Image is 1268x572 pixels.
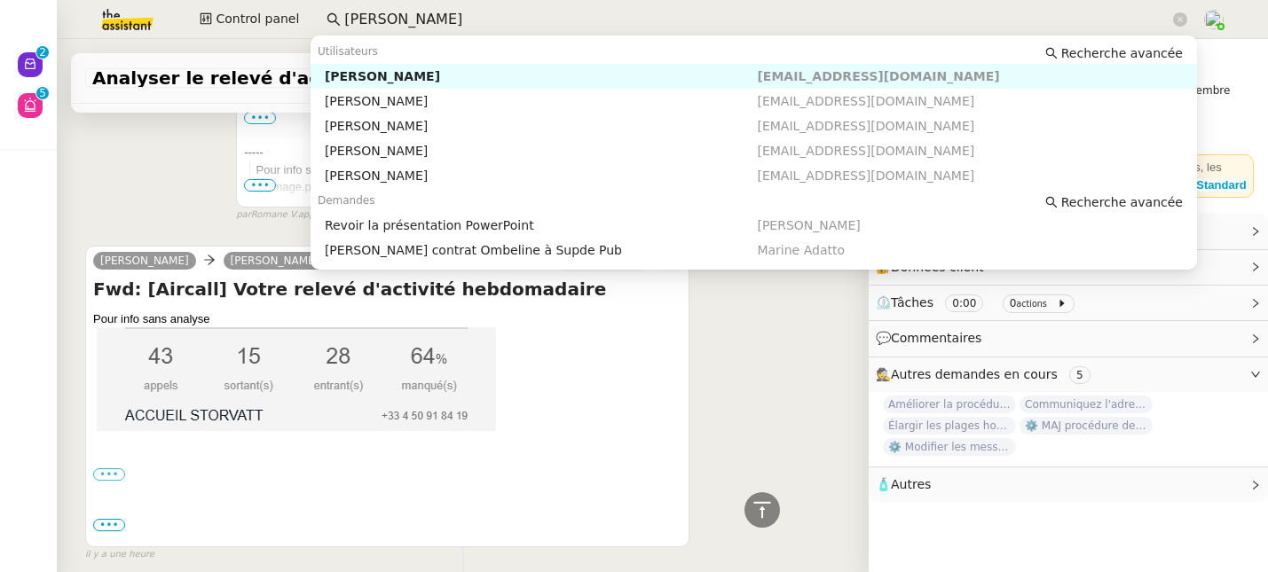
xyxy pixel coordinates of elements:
[883,396,1016,413] span: Améliorer la procédure d'appels
[39,87,46,103] p: 5
[1025,178,1247,192] a: STORVATT - Procédure Appels Standard
[876,331,989,345] span: 💬
[36,46,49,59] nz-badge-sup: 2
[876,295,1082,310] span: ⏲️
[93,537,125,550] label: •••
[891,477,931,491] span: Autres
[757,243,845,257] span: Marine Adatto
[757,144,974,158] span: [EMAIL_ADDRESS][DOMAIN_NAME]
[318,194,375,207] span: Demandes
[1010,297,1017,310] span: 0
[93,253,196,269] a: [PERSON_NAME]
[325,217,758,233] div: Revoir la présentation PowerPoint
[39,46,46,62] p: 2
[325,168,758,184] div: [PERSON_NAME]
[1020,396,1153,413] span: Communiquez l'adresse mail comptabilité
[1061,44,1183,62] span: Recherche avancée
[757,94,974,108] span: [EMAIL_ADDRESS][DOMAIN_NAME]
[891,367,1058,381] span: Autres demandes en cours
[876,367,1098,381] span: 🕵️
[298,208,358,223] span: approuvé par
[883,438,1016,456] span: ⚙️ Modifier les messages de répondeurs
[93,327,532,431] img: image.png
[93,277,681,302] h4: Fwd: [Aircall] Votre relevé d'activité hebdomadaire
[256,178,832,196] img: image.png
[876,477,931,491] span: 🧴
[757,218,860,232] span: [PERSON_NAME]
[1016,299,1047,309] small: actions
[325,242,758,258] div: [PERSON_NAME] contrat Ombeline à Supde Pub
[325,68,758,84] div: [PERSON_NAME]
[869,357,1268,392] div: 🕵️Autres demandes en cours 5
[891,260,984,274] span: Données client
[891,295,933,310] span: Tâches
[318,45,378,58] span: Utilisateurs
[869,286,1268,320] div: ⏲️Tâches 0:00 0actions
[244,112,276,124] label: •••
[36,87,49,99] nz-badge-sup: 5
[757,69,999,83] span: [EMAIL_ADDRESS][DOMAIN_NAME]
[1069,366,1091,384] nz-tag: 5
[1204,10,1224,29] img: users%2FNTfmycKsCFdqp6LX6USf2FmuPJo2%2Favatar%2F16D86256-2126-4AE5-895D-3A0011377F92_1_102_o-remo...
[236,208,478,223] small: Romane V. Romane V.
[236,208,251,223] span: par
[325,93,758,109] div: [PERSON_NAME]
[883,417,1016,435] span: Élargir les plages horaires du standard
[344,8,1170,32] input: Rechercher
[891,331,981,345] span: Commentaires
[93,519,125,531] span: •••
[757,119,974,133] span: [EMAIL_ADDRESS][DOMAIN_NAME]
[945,294,983,312] nz-tag: 0:00
[244,179,276,192] span: •••
[93,310,681,328] div: Pour info sans analyse
[869,321,1268,356] div: 💬Commentaires
[325,143,758,159] div: [PERSON_NAME]
[224,253,385,269] a: [PERSON_NAME] Assistante
[1061,193,1183,211] span: Recherche avancée
[189,7,310,32] button: Control panel
[92,69,460,87] span: Analyser le relevé d'activité hebdomadaire
[325,118,758,134] div: [PERSON_NAME]
[93,468,125,481] label: •••
[216,9,299,29] span: Control panel
[256,161,832,179] div: Pour info sans analyse
[1020,417,1153,435] span: ⚙️ MAJ procédure de standard
[869,467,1268,502] div: 🧴Autres
[85,547,154,562] span: il y a une heure
[244,144,832,161] div: -----
[757,168,974,183] span: [EMAIL_ADDRESS][DOMAIN_NAME]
